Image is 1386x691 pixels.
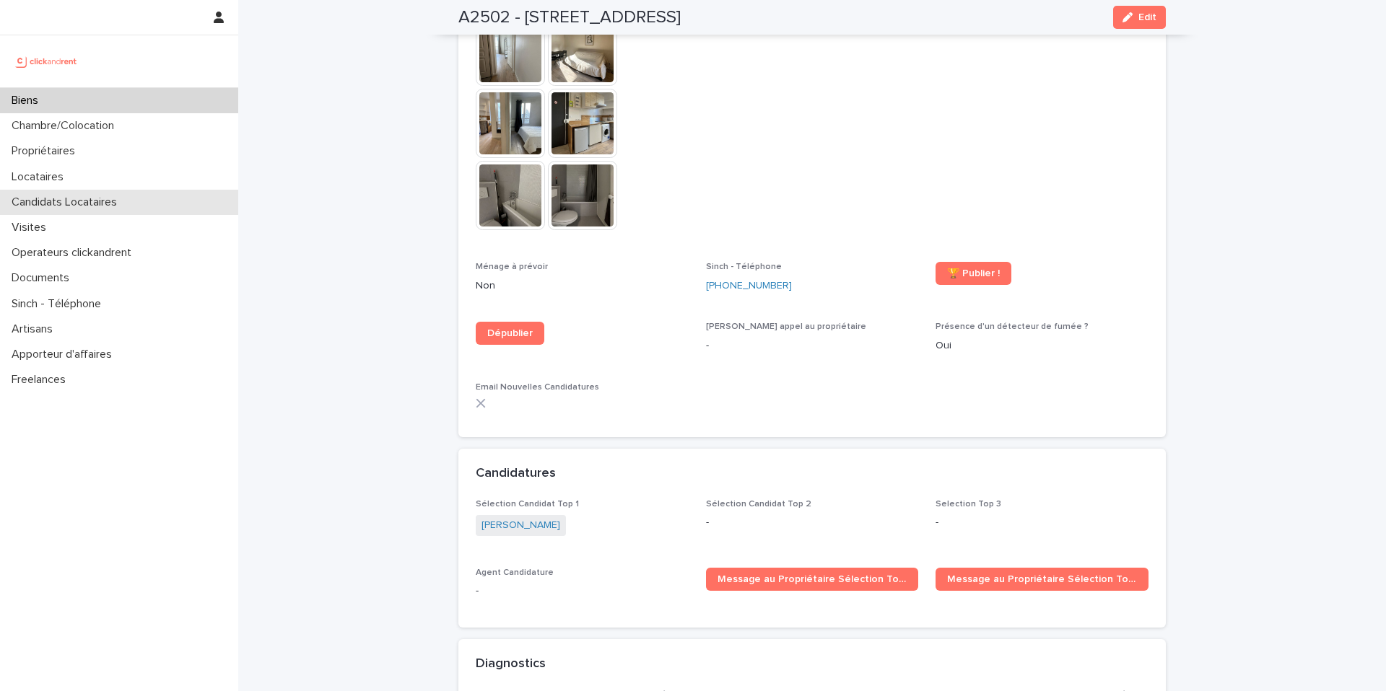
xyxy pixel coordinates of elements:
[476,584,689,599] p: -
[476,500,579,509] span: Sélection Candidat Top 1
[476,466,556,482] h2: Candidatures
[706,515,919,530] p: -
[476,322,544,345] a: Dépublier
[947,268,1000,278] span: 🏆 Publier !
[706,281,792,291] span: [PHONE_NUMBER]
[6,94,50,107] p: Biens
[487,328,533,338] span: Dépublier
[6,373,77,387] p: Freelances
[706,568,919,591] a: Message au Propriétaire Sélection Top 1
[1138,12,1156,22] span: Edit
[476,383,599,392] span: Email Nouvelles Candidatures
[12,47,82,76] img: UCB0brd3T0yccxBKYDjQ
[706,278,792,294] a: [PHONE_NUMBER]
[936,262,1011,285] a: 🏆 Publier !
[476,568,554,577] span: Agent Candidature
[6,246,143,260] p: Operateurs clickandrent
[936,500,1001,509] span: Selection Top 3
[458,7,681,28] h2: A2502 - [STREET_ADDRESS]
[6,144,87,158] p: Propriétaires
[706,263,782,271] span: Sinch - Téléphone
[6,297,113,311] p: Sinch - Téléphone
[6,348,123,361] p: Apporteur d'affaires
[6,271,81,285] p: Documents
[706,500,811,509] span: Sélection Candidat Top 2
[476,263,548,271] span: Ménage à prévoir
[476,656,546,672] h2: Diagnostics
[706,322,866,331] span: [PERSON_NAME] appel au propriétaire
[6,221,58,234] p: Visites
[706,338,919,353] p: -
[6,119,126,133] p: Chambre/Colocation
[6,170,75,184] p: Locataires
[947,574,1137,584] span: Message au Propriétaire Sélection Top 2
[718,574,907,584] span: Message au Propriétaire Sélection Top 1
[6,195,128,209] p: Candidats Locataires
[476,278,689,294] p: Non
[936,322,1089,331] span: Présence d'un détecteur de fumée ?
[936,568,1149,591] a: Message au Propriétaire Sélection Top 2
[936,515,1149,530] p: -
[1113,6,1166,29] button: Edit
[936,338,1149,353] p: Oui
[6,322,64,336] p: Artisans
[481,518,560,533] a: [PERSON_NAME]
